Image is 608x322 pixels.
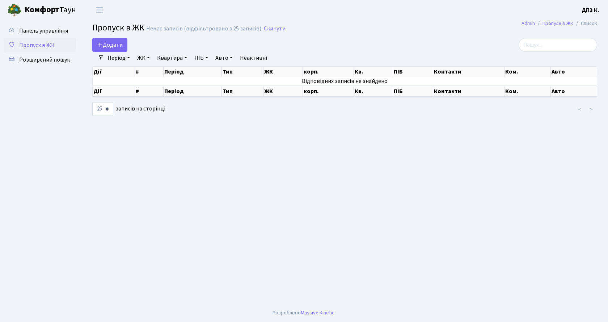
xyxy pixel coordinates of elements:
img: logo.png [7,3,22,17]
div: Немає записів (відфільтровано з 25 записів). [146,25,262,32]
span: Додати [97,41,123,49]
th: Тип [222,86,263,97]
a: Скинути [264,25,286,32]
span: Пропуск в ЖК [92,21,144,34]
a: ПІБ [191,52,211,64]
th: корп. [303,67,354,77]
th: ПІБ [393,86,433,97]
th: ЖК [263,67,303,77]
span: Панель управління [19,27,68,35]
a: Період [105,52,133,64]
th: Ком. [504,86,551,97]
span: Розширений пошук [19,56,70,64]
a: Massive Kinetic [301,309,334,317]
th: Авто [551,67,597,77]
th: Ком. [504,67,551,77]
th: # [135,67,164,77]
th: ЖК [263,86,303,97]
span: Таун [25,4,76,16]
a: ЖК [134,52,153,64]
label: записів на сторінці [92,102,165,116]
select: записів на сторінці [92,102,113,116]
li: Список [573,20,597,28]
input: Пошук... [519,38,597,52]
button: Переключити навігацію [90,4,109,16]
th: Дії [93,86,135,97]
a: Панель управління [4,24,76,38]
span: Пропуск в ЖК [19,41,55,49]
th: Авто [551,86,597,97]
a: Неактивні [237,52,270,64]
a: Пропуск в ЖК [542,20,573,27]
th: Дії [93,67,135,77]
a: Розширений пошук [4,53,76,67]
b: Комфорт [25,4,59,16]
th: Період [164,86,222,97]
th: корп. [303,86,354,97]
th: Контакти [433,67,504,77]
a: Admin [522,20,535,27]
th: ПІБ [393,67,433,77]
a: Додати [92,38,127,52]
nav: breadcrumb [511,16,608,31]
a: ДП3 К. [582,6,599,14]
td: Відповідних записів не знайдено [93,77,597,85]
th: Кв. [354,86,393,97]
a: Квартира [154,52,190,64]
th: Контакти [433,86,504,97]
th: # [135,86,164,97]
div: Розроблено . [273,309,335,317]
th: Кв. [354,67,393,77]
a: Авто [212,52,236,64]
a: Пропуск в ЖК [4,38,76,53]
th: Період [164,67,222,77]
th: Тип [222,67,263,77]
